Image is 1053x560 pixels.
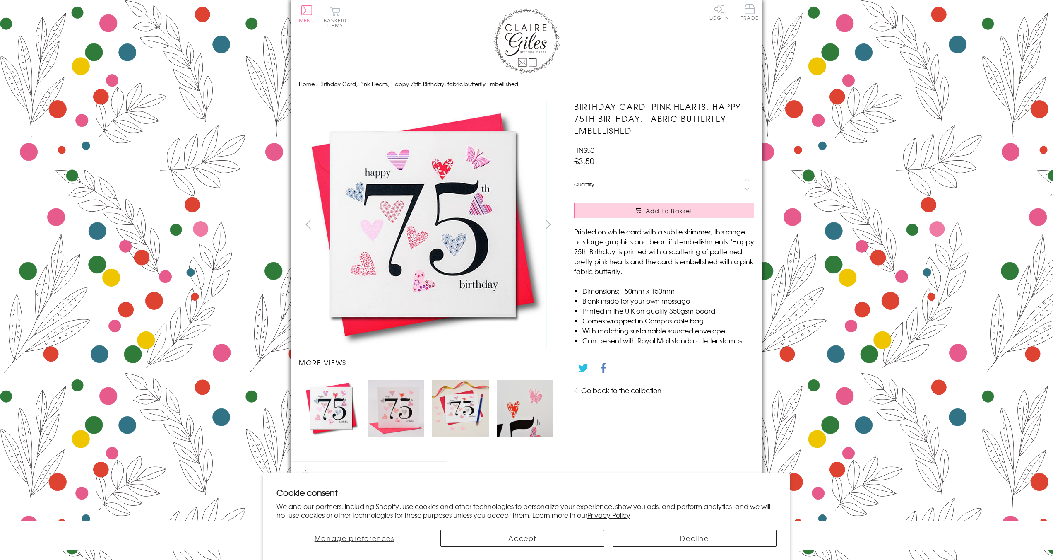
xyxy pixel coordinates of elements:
li: Carousel Page 2 [363,376,428,440]
span: Menu [299,17,315,24]
ul: Carousel Pagination [299,376,558,440]
li: Blank inside for your own message [582,296,754,306]
span: Add to Basket [646,207,693,215]
li: Carousel Page 4 [493,376,558,440]
label: Quantity [574,181,594,188]
li: Carousel Page 3 [428,376,493,440]
h2: Cookie consent [276,487,777,498]
img: Birthday Card, Pink Hearts, Happy 75th Birthday, fabric butterfly Embellished [432,380,488,436]
span: › [316,80,318,88]
img: Birthday Card, Pink Hearts, Happy 75th Birthday, fabric butterfly Embellished [303,380,359,436]
li: Comes wrapped in Compostable bag [582,316,754,326]
img: Birthday Card, Pink Hearts, Happy 75th Birthday, fabric butterfly Embellished [497,380,553,436]
li: With matching sustainable sourced envelope [582,326,754,336]
button: prev [299,215,317,234]
p: We and our partners, including Shopify, use cookies and other technologies to personalize your ex... [276,502,777,519]
li: Dimensions: 150mm x 150mm [582,286,754,296]
li: Carousel Page 1 (Current Slide) [299,376,363,440]
button: next [539,215,558,234]
button: Add to Basket [574,203,754,218]
span: Trade [741,4,758,20]
span: 0 items [327,17,346,29]
span: Manage preferences [315,533,394,543]
a: Go back to the collection [581,385,661,395]
span: £3.50 [574,155,594,167]
a: Log In [709,4,729,20]
a: Home [299,80,315,88]
a: Trade [741,4,758,22]
button: Decline [613,530,777,547]
p: Printed on white card with a subtle shimmer, this range has large graphics and beautiful embellis... [574,227,754,276]
button: Basket0 items [324,7,346,28]
img: Birthday Card, Pink Hearts, Happy 75th Birthday, fabric butterfly Embellished [368,380,424,436]
h1: Birthday Card, Pink Hearts, Happy 75th Birthday, fabric butterfly Embellished [574,101,754,136]
h3: More views [299,357,558,367]
nav: breadcrumbs [299,76,754,93]
a: Privacy Policy [587,510,630,520]
span: HNS50 [574,145,594,155]
li: Printed in the U.K on quality 350gsm board [582,306,754,316]
img: Birthday Card, Pink Hearts, Happy 75th Birthday, fabric butterfly Embellished [299,101,547,349]
button: Accept [440,530,604,547]
button: Manage preferences [276,530,432,547]
button: Menu [299,5,315,23]
img: Birthday Card, Pink Hearts, Happy 75th Birthday, fabric butterfly Embellished [558,101,806,349]
li: Can be sent with Royal Mail standard letter stamps [582,336,754,345]
img: Claire Giles Greetings Cards [493,8,560,74]
h2: Product recommendations [299,470,439,483]
span: Birthday Card, Pink Hearts, Happy 75th Birthday, fabric butterfly Embellished [320,80,518,88]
